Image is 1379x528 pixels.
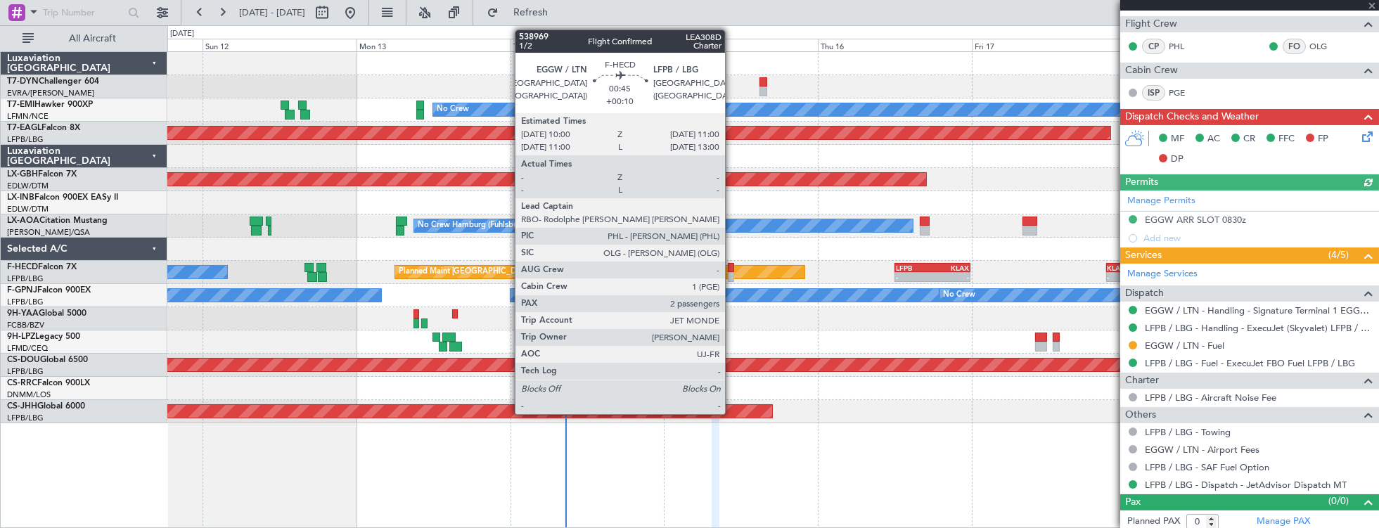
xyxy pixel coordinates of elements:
[1125,16,1177,32] span: Flight Crew
[7,193,118,202] a: LX-INBFalcon 900EX EASy II
[15,27,153,50] button: All Aircraft
[1169,40,1200,53] a: PHL
[1145,392,1276,404] a: LFPB / LBG - Aircraft Noise Fee
[1125,494,1141,510] span: Pax
[7,320,44,330] a: FCBB/BZV
[1145,426,1231,438] a: LFPB / LBG - Towing
[818,39,972,51] div: Thu 16
[1125,407,1156,423] span: Others
[1283,39,1306,54] div: FO
[896,264,932,272] div: LFPB
[1318,132,1328,146] span: FP
[1309,40,1341,53] a: OLG
[511,39,665,51] div: Tue 14
[43,2,124,23] input: Trip Number
[1243,132,1255,146] span: CR
[7,227,90,238] a: [PERSON_NAME]/QSA
[1125,247,1162,264] span: Services
[1171,153,1184,167] span: DP
[418,215,545,236] div: No Crew Hamburg (Fuhlsbuttel Intl)
[932,273,969,281] div: -
[1145,357,1355,369] a: LFPB / LBG - Fuel - ExecuJet FBO Fuel LFPB / LBG
[1169,86,1200,99] a: PGE
[896,273,932,281] div: -
[1145,444,1259,456] a: EGGW / LTN - Airport Fees
[501,8,560,18] span: Refresh
[7,217,108,225] a: LX-AOACitation Mustang
[7,297,44,307] a: LFPB/LBG
[7,124,41,132] span: T7-EAGL
[1328,494,1349,508] span: (0/0)
[7,193,34,202] span: LX-INB
[514,285,546,306] div: No Crew
[170,28,194,40] div: [DATE]
[7,77,39,86] span: T7-DYN
[399,262,620,283] div: Planned Maint [GEOGRAPHIC_DATA] ([GEOGRAPHIC_DATA])
[664,39,818,51] div: Wed 15
[972,39,1126,51] div: Fri 17
[7,124,80,132] a: T7-EAGLFalcon 8X
[239,6,305,19] span: [DATE] - [DATE]
[7,217,39,225] span: LX-AOA
[1127,267,1198,281] a: Manage Services
[1171,132,1184,146] span: MF
[1145,479,1347,491] a: LFPB / LBG - Dispatch - JetAdvisor Dispatch MT
[1278,132,1295,146] span: FFC
[7,170,77,179] a: LX-GBHFalcon 7X
[944,285,976,306] div: No Crew
[1145,340,1224,352] a: EGGW / LTN - Fuel
[7,111,49,122] a: LFMN/NCE
[1108,264,1141,272] div: KLAX
[7,181,49,191] a: EDLW/DTM
[7,101,93,109] a: T7-EMIHawker 900XP
[7,402,85,411] a: CS-JHHGlobal 6000
[1125,373,1159,389] span: Charter
[7,366,44,377] a: LFPB/LBG
[7,389,51,400] a: DNMM/LOS
[7,263,77,271] a: F-HECDFalcon 7X
[7,356,40,364] span: CS-DOU
[7,379,37,387] span: CS-RRC
[1108,273,1141,281] div: -
[1328,247,1349,262] span: (4/5)
[7,413,44,423] a: LFPB/LBG
[7,286,91,295] a: F-GPNJFalcon 900EX
[7,356,88,364] a: CS-DOUGlobal 6500
[7,273,44,284] a: LFPB/LBG
[7,77,99,86] a: T7-DYNChallenger 604
[7,309,86,318] a: 9H-YAAGlobal 5000
[7,309,39,318] span: 9H-YAA
[7,263,38,271] span: F-HECD
[7,134,44,145] a: LFPB/LBG
[1145,304,1372,316] a: EGGW / LTN - Handling - Signature Terminal 1 EGGW / LTN
[7,101,34,109] span: T7-EMI
[7,333,35,341] span: 9H-LPZ
[1145,322,1372,334] a: LFPB / LBG - Handling - ExecuJet (Skyvalet) LFPB / LBG
[7,333,80,341] a: 9H-LPZLegacy 500
[932,264,969,272] div: KLAX
[357,39,511,51] div: Mon 13
[480,1,565,24] button: Refresh
[7,379,90,387] a: CS-RRCFalcon 900LX
[1125,63,1178,79] span: Cabin Crew
[1142,39,1165,54] div: CP
[7,286,37,295] span: F-GPNJ
[1145,461,1269,473] a: LFPB / LBG - SAF Fuel Option
[7,170,38,179] span: LX-GBH
[203,39,357,51] div: Sun 12
[1125,109,1259,125] span: Dispatch Checks and Weather
[7,204,49,214] a: EDLW/DTM
[1125,285,1164,302] span: Dispatch
[1207,132,1220,146] span: AC
[1142,85,1165,101] div: ISP
[37,34,148,44] span: All Aircraft
[437,99,469,120] div: No Crew
[7,343,48,354] a: LFMD/CEQ
[7,88,94,98] a: EVRA/[PERSON_NAME]
[7,402,37,411] span: CS-JHH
